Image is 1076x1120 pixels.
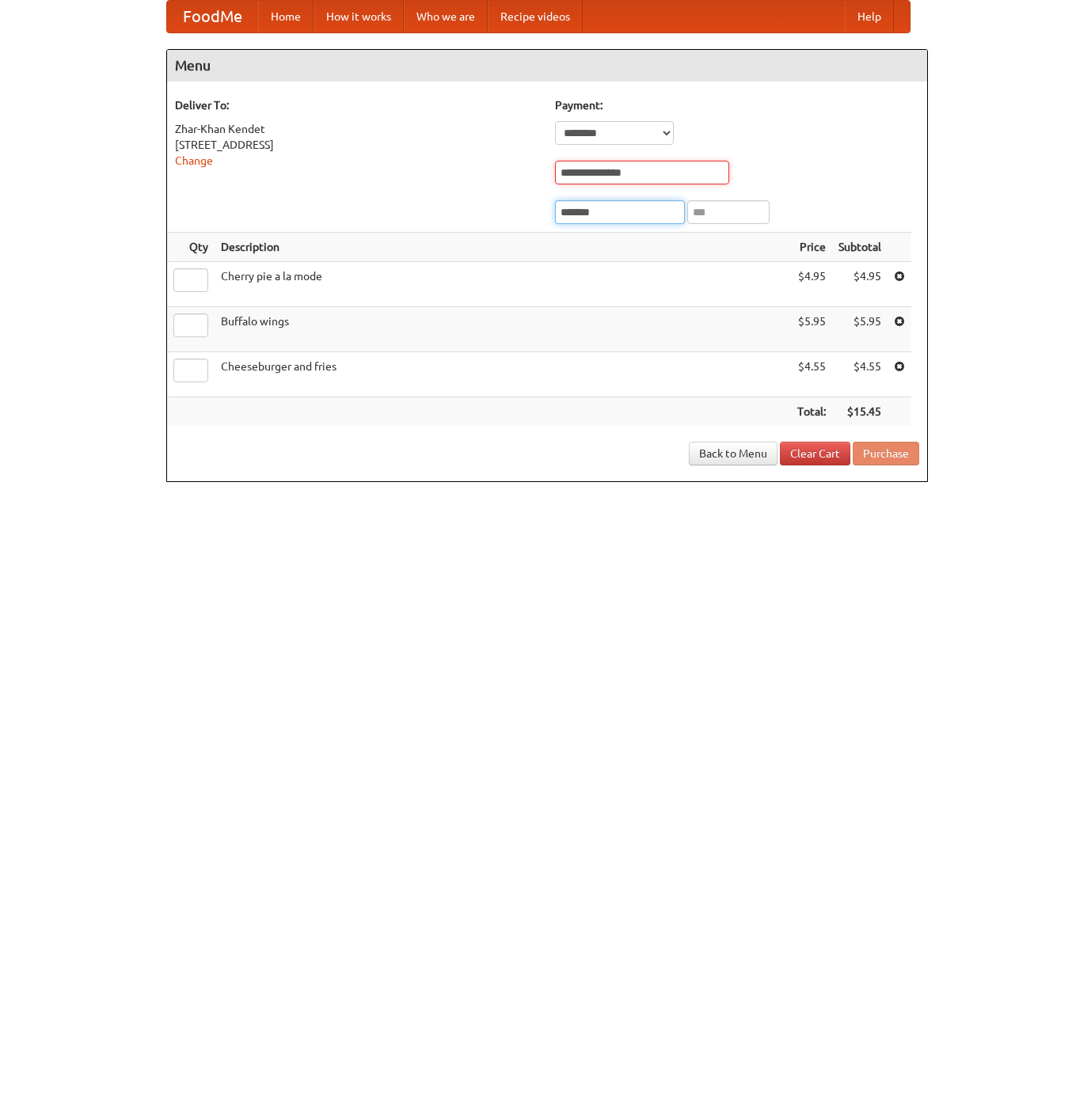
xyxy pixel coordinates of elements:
th: Price [791,233,832,262]
a: Recipe videos [488,1,583,32]
div: Zhar-Khan Kendet [175,121,539,137]
th: Qty [167,233,215,262]
td: Cherry pie a la mode [215,262,791,307]
div: [STREET_ADDRESS] [175,137,539,153]
td: $5.95 [832,307,888,352]
a: Change [175,154,213,167]
th: Total: [791,397,832,427]
th: Subtotal [832,233,888,262]
a: FoodMe [167,1,258,32]
h4: Menu [167,50,927,82]
a: Home [258,1,314,32]
h5: Payment: [555,97,919,113]
td: $4.95 [791,262,832,307]
a: Back to Menu [689,442,778,465]
td: $4.55 [791,352,832,397]
a: How it works [314,1,404,32]
th: Description [215,233,791,262]
button: Purchase [853,442,919,465]
th: $15.45 [832,397,888,427]
td: $5.95 [791,307,832,352]
a: Who we are [404,1,488,32]
a: Clear Cart [780,442,850,465]
td: $4.95 [832,262,888,307]
td: Cheeseburger and fries [215,352,791,397]
td: $4.55 [832,352,888,397]
h5: Deliver To: [175,97,539,113]
a: Help [845,1,894,32]
td: Buffalo wings [215,307,791,352]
